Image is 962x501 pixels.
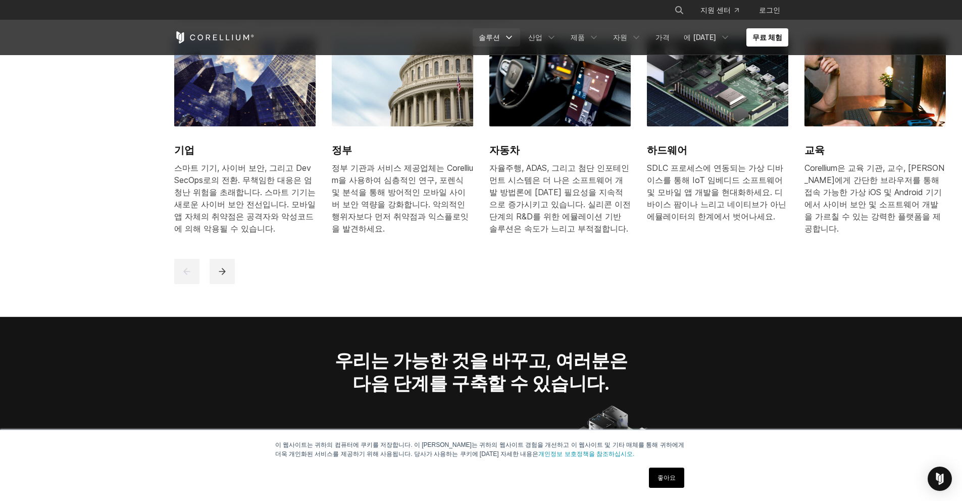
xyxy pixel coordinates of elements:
[174,144,194,156] font: 기업
[489,163,631,234] font: 자율주행, ADAS, 그리고 첨단 인포테인먼트 시스템은 더 나은 소프트웨어 개발 방법론에 [DATE] 필요성을 지속적으로 증가시키고 있습니다. 실리콘 이전 단계의 R&D를 위...
[489,144,520,156] font: 자동차
[662,1,788,19] div: 탐색 메뉴
[655,33,670,41] font: 가격
[335,349,628,394] font: 우리는 가능한 것을 바꾸고, 여러분은 다음 단계를 구축할 수 있습니다.
[804,144,825,156] font: 교육
[647,144,687,156] font: 하드웨어
[275,441,684,458] font: 이 웹사이트는 귀하의 컴퓨터에 쿠키를 저장합니다. 이 [PERSON_NAME]는 귀하의 웹사이트 경험을 개선하고 이 웹사이트 및 기타 매체를 통해 귀하에게 더욱 개인화된 서비...
[538,450,634,458] a: 개인정보 보호정책을 참조하십시오.
[647,38,788,235] a: 하드웨어 하드웨어 SDLC 프로세스에 연동되는 가상 디바이스를 통해 IoT 임베디드 소프트웨어 및 모바일 앱 개발을 현대화하세요. 디바이스 팜이나 느리고 네이티브가 아닌 에뮬...
[332,144,352,156] font: 정부
[174,38,316,247] a: 기업 기업 스마트 기기, 사이버 보안, 그리고 DevSecOps로의 전환. 무책임한 대응은 엄청난 위험을 초래합니다. 스마트 기기는 새로운 사이버 보안 전선입니다. 모바일 앱...
[571,33,585,41] font: 제품
[489,38,631,247] a: 자동차 자동차 자율주행, ADAS, 그리고 첨단 인포테인먼트 시스템은 더 나은 소프트웨어 개발 방법론에 [DATE] 필요성을 지속적으로 증가시키고 있습니다. 실리콘 이전 단계...
[174,31,255,43] a: 코렐리움 홈
[479,33,500,41] font: 솔루션
[528,33,542,41] font: 산업
[647,163,786,221] font: SDLC 프로세스에 연동되는 가상 디바이스를 통해 IoT 임베디드 소프트웨어 및 모바일 앱 개발을 현대화하세요. 디바이스 팜이나 느리고 네이티브가 아닌 에뮬레이터의 한계에서 ...
[657,474,676,481] font: 좋아요
[684,33,716,41] font: 에 [DATE]
[332,38,473,126] img: 정부
[804,163,944,234] font: Corellium은 교육 기관, 교수, [PERSON_NAME]에게 간단한 브라우저를 통해 접속 가능한 가상 iOS 및 Android 기기에서 사이버 보안 및 소프트웨어 개발...
[670,1,688,19] button: 찾다
[174,163,316,234] font: 스마트 기기, 사이버 보안, 그리고 DevSecOps로의 전환. 무책임한 대응은 엄청난 위험을 초래합니다. 스마트 기기는 새로운 사이버 보안 전선입니다. 모바일 앱 자체의 취...
[332,163,473,234] font: 정부 기관과 서비스 제공업체는 Corellium을 사용하여 심층적인 연구, 포렌식 및 분석을 통해 방어적인 모바일 사이버 보안 역량을 강화합니다. 악의적인 행위자보다 먼저 취...
[700,6,731,14] font: 지원 센터
[174,259,199,284] button: 이전의
[804,38,946,126] img: 교육
[489,38,631,126] img: 자동차
[752,33,782,41] font: 무료 체험
[647,38,788,126] img: 하드웨어
[473,28,788,47] div: 탐색 메뉴
[210,259,235,284] button: 다음
[649,468,684,488] a: 좋아요
[332,38,473,247] a: 정부 정부 정부 기관과 서비스 제공업체는 Corellium을 사용하여 심층적인 연구, 포렌식 및 분석을 통해 방어적인 모바일 사이버 보안 역량을 강화합니다. 악의적인 행위자보...
[613,33,627,41] font: 자원
[928,467,952,491] div: Open Intercom Messenger
[174,38,316,126] img: 기업
[759,6,780,14] font: 로그인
